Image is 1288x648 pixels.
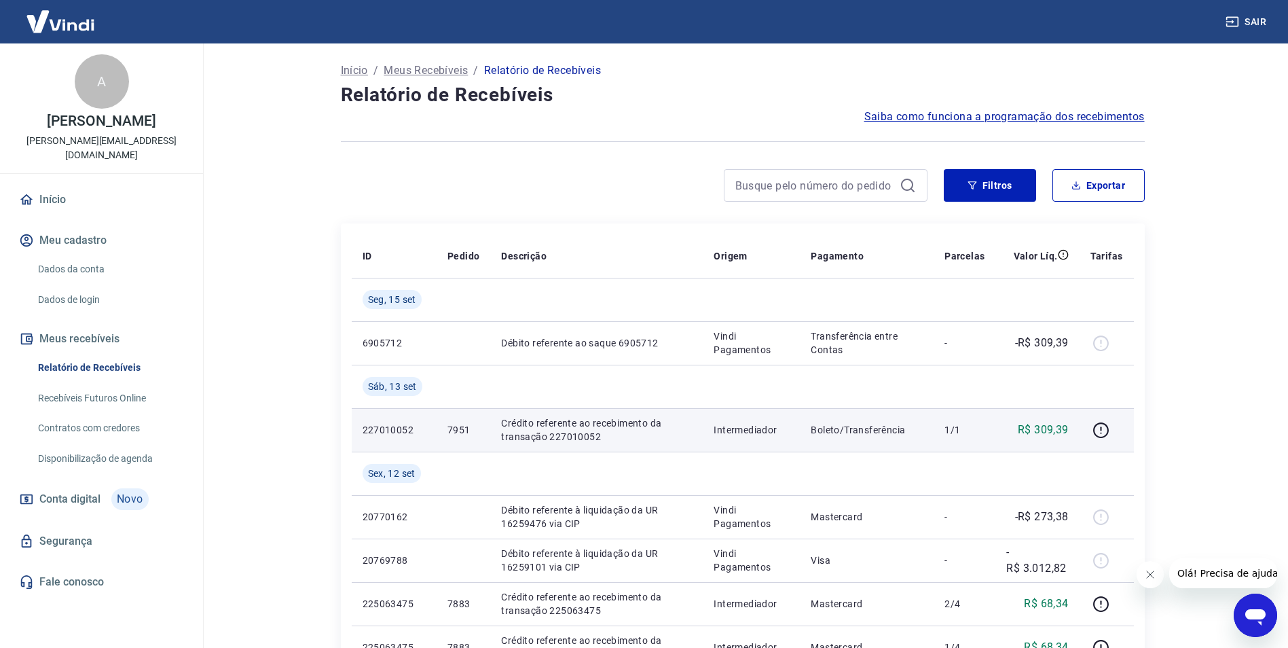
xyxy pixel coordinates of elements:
a: Fale conosco [16,567,187,597]
p: Descrição [501,249,547,263]
p: -R$ 273,38 [1015,509,1069,525]
p: 6905712 [363,336,426,350]
button: Meu cadastro [16,226,187,255]
p: - [944,510,985,524]
p: Débito referente à liquidação da UR 16259101 via CIP [501,547,692,574]
button: Sair [1223,10,1272,35]
p: Mastercard [811,597,923,611]
a: Início [16,185,187,215]
p: 1/1 [944,423,985,437]
p: Tarifas [1090,249,1123,263]
p: Pagamento [811,249,864,263]
p: Visa [811,554,923,567]
p: 20769788 [363,554,426,567]
p: R$ 309,39 [1018,422,1069,438]
span: Sex, 12 set [368,467,416,480]
span: Conta digital [39,490,100,509]
p: Intermediador [714,597,789,611]
p: -R$ 3.012,82 [1006,544,1068,577]
p: Vindi Pagamentos [714,547,789,574]
p: Parcelas [944,249,985,263]
p: [PERSON_NAME] [47,114,155,128]
p: Débito referente ao saque 6905712 [501,336,692,350]
button: Exportar [1052,169,1145,202]
span: Olá! Precisa de ajuda? [8,10,114,20]
a: Contratos com credores [33,414,187,442]
p: - [944,554,985,567]
p: 20770162 [363,510,426,524]
p: Transferência entre Contas [811,329,923,357]
iframe: Fechar mensagem [1137,561,1164,588]
a: Início [341,62,368,79]
a: Segurança [16,526,187,556]
p: Origem [714,249,747,263]
span: Sáb, 13 set [368,380,417,393]
p: Mastercard [811,510,923,524]
p: -R$ 309,39 [1015,335,1069,351]
a: Conta digitalNovo [16,483,187,516]
p: Valor Líq. [1014,249,1058,263]
a: Meus Recebíveis [384,62,468,79]
p: Vindi Pagamentos [714,503,789,530]
span: Seg, 15 set [368,293,416,306]
span: Novo [111,488,149,510]
p: [PERSON_NAME][EMAIL_ADDRESS][DOMAIN_NAME] [11,134,192,162]
p: R$ 68,34 [1024,596,1068,612]
p: Intermediador [714,423,789,437]
iframe: Botão para abrir a janela de mensagens [1234,594,1277,637]
p: Crédito referente ao recebimento da transação 225063475 [501,590,692,617]
div: A [75,54,129,109]
a: Saiba como funciona a programação dos recebimentos [864,109,1145,125]
a: Dados da conta [33,255,187,283]
button: Meus recebíveis [16,324,187,354]
p: 225063475 [363,597,426,611]
a: Disponibilização de agenda [33,445,187,473]
a: Dados de login [33,286,187,314]
p: / [473,62,478,79]
p: Pedido [447,249,479,263]
p: / [373,62,378,79]
p: 2/4 [944,597,985,611]
button: Filtros [944,169,1036,202]
p: - [944,336,985,350]
p: 7883 [447,597,479,611]
p: Relatório de Recebíveis [484,62,601,79]
p: Crédito referente ao recebimento da transação 227010052 [501,416,692,444]
input: Busque pelo número do pedido [735,175,894,196]
p: Boleto/Transferência [811,423,923,437]
p: 7951 [447,423,479,437]
a: Relatório de Recebíveis [33,354,187,382]
img: Vindi [16,1,105,42]
p: Débito referente à liquidação da UR 16259476 via CIP [501,503,692,530]
iframe: Mensagem da empresa [1169,558,1277,588]
a: Recebíveis Futuros Online [33,384,187,412]
p: 227010052 [363,423,426,437]
p: Vindi Pagamentos [714,329,789,357]
h4: Relatório de Recebíveis [341,82,1145,109]
p: ID [363,249,372,263]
